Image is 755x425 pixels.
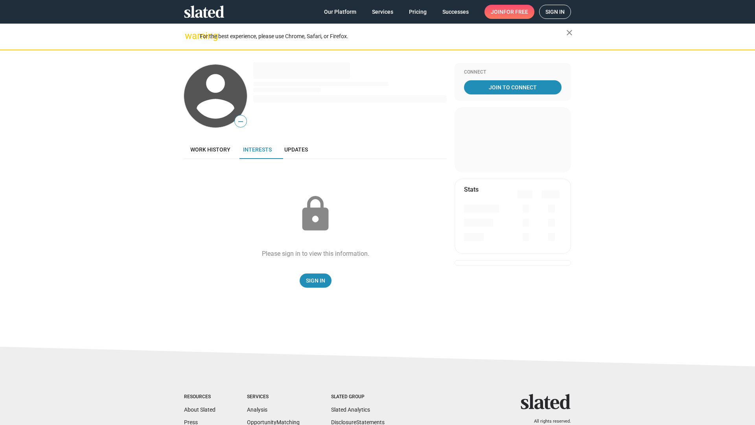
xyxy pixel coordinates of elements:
[300,273,331,288] a: Sign In
[331,407,370,413] a: Slated Analytics
[237,140,278,159] a: Interests
[247,394,300,400] div: Services
[442,5,469,19] span: Successes
[464,185,479,194] mat-card-title: Stats
[296,194,335,234] mat-icon: lock
[491,5,528,19] span: Join
[403,5,433,19] a: Pricing
[372,5,393,19] span: Services
[409,5,427,19] span: Pricing
[190,146,230,153] span: Work history
[466,80,560,94] span: Join To Connect
[331,394,385,400] div: Slated Group
[278,140,314,159] a: Updates
[200,31,566,42] div: For the best experience, please use Chrome, Safari, or Firefox.
[318,5,363,19] a: Our Platform
[306,273,325,288] span: Sign In
[565,28,574,37] mat-icon: close
[539,5,571,19] a: Sign in
[185,31,194,41] mat-icon: warning
[262,249,369,258] div: Please sign in to view this information.
[184,394,215,400] div: Resources
[284,146,308,153] span: Updates
[366,5,400,19] a: Services
[247,407,267,413] a: Analysis
[464,80,562,94] a: Join To Connect
[235,116,247,127] span: —
[464,69,562,76] div: Connect
[324,5,356,19] span: Our Platform
[545,5,565,18] span: Sign in
[184,140,237,159] a: Work history
[243,146,272,153] span: Interests
[503,5,528,19] span: for free
[484,5,534,19] a: Joinfor free
[184,407,215,413] a: About Slated
[436,5,475,19] a: Successes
